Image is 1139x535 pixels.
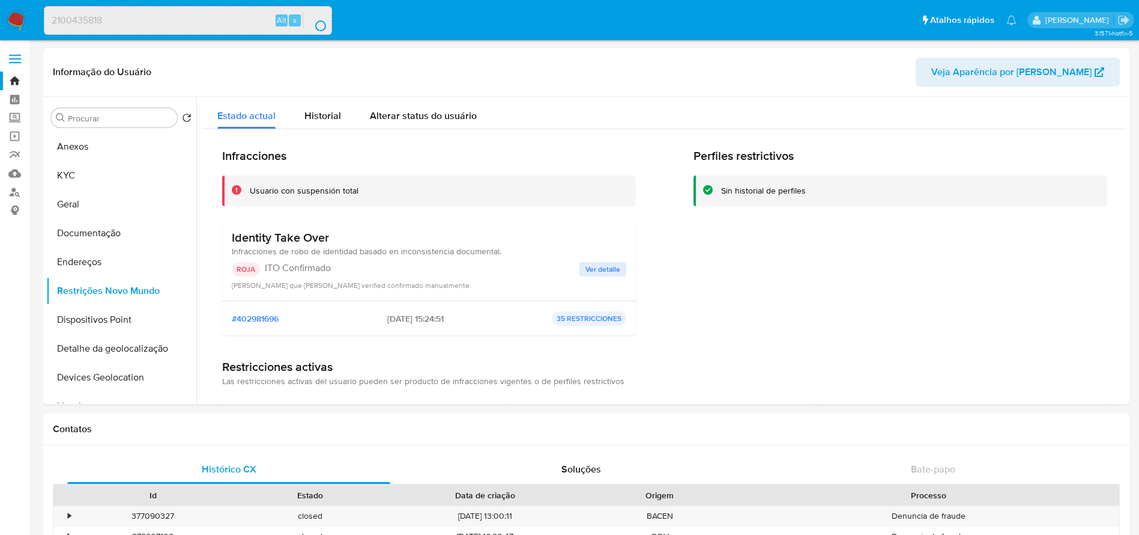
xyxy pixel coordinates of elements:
div: closed [232,506,389,526]
button: Geral [46,190,196,219]
button: Anexos [46,132,196,161]
span: s [293,14,297,26]
button: KYC [46,161,196,190]
button: Procurar [56,113,65,123]
button: Restrições Novo Mundo [46,277,196,305]
button: search-icon [303,12,327,29]
span: Atalhos rápidos [930,14,994,26]
div: BACEN [581,506,739,526]
p: weverton.gomes@mercadopago.com.br [1045,14,1113,26]
div: Data de criação [397,489,573,501]
span: Histórico CX [202,462,256,476]
input: Pesquise usuários ou casos... [44,13,331,28]
a: Notificações [1006,15,1017,25]
div: Id [83,489,223,501]
div: 377090327 [74,506,232,526]
a: Sair [1117,14,1130,26]
button: Detalhe da geolocalização [46,334,196,363]
span: Alt [277,14,286,26]
button: Endereços [46,248,196,277]
h1: Contatos [53,423,1120,435]
div: [DATE] 13:00:11 [389,506,581,526]
button: Lista Interna [46,392,196,421]
span: Veja Aparência por [PERSON_NAME] [931,58,1092,87]
div: Estado [240,489,381,501]
div: Processo [747,489,1111,501]
button: Dispositivos Point [46,305,196,334]
button: Retornar ao pedido padrão [182,113,192,126]
div: Denuncia de fraude [739,506,1119,526]
button: Veja Aparência por [PERSON_NAME] [916,58,1120,87]
button: Devices Geolocation [46,363,196,392]
h1: Informação do Usuário [53,66,151,78]
span: Soluções [561,462,601,476]
input: Procurar [68,113,172,124]
div: Origem [590,489,730,501]
button: Documentação [46,219,196,248]
span: Bate-papo [911,462,955,476]
div: • [68,510,71,522]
